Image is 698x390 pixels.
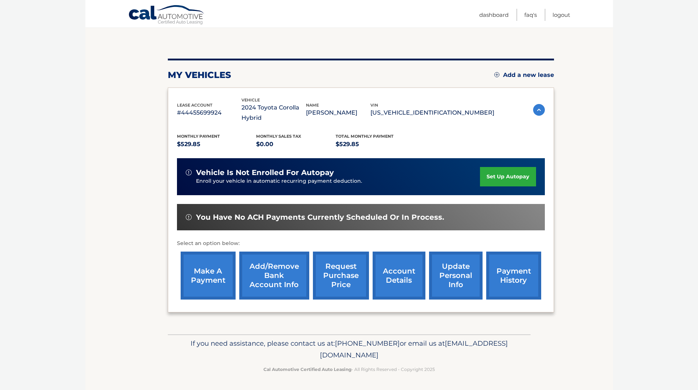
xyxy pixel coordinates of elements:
a: FAQ's [524,9,537,21]
span: vehicle [241,97,260,103]
p: $529.85 [177,139,256,149]
p: [US_VEHICLE_IDENTIFICATION_NUMBER] [370,108,494,118]
a: make a payment [181,252,236,300]
span: lease account [177,103,213,108]
span: Total Monthly Payment [336,134,394,139]
p: - All Rights Reserved - Copyright 2025 [173,365,526,373]
a: payment history [486,252,541,300]
a: Add/Remove bank account info [239,252,309,300]
a: update personal info [429,252,483,300]
span: name [306,103,319,108]
a: Cal Automotive [128,5,205,26]
span: [EMAIL_ADDRESS][DOMAIN_NAME] [320,339,508,359]
span: [PHONE_NUMBER] [335,339,400,348]
h2: my vehicles [168,70,231,81]
a: request purchase price [313,252,369,300]
img: accordion-active.svg [533,104,545,116]
strong: Cal Automotive Certified Auto Leasing [263,367,351,372]
span: Monthly Payment [177,134,220,139]
p: $0.00 [256,139,336,149]
span: Monthly sales Tax [256,134,301,139]
img: alert-white.svg [186,170,192,175]
a: Dashboard [479,9,509,21]
p: $529.85 [336,139,415,149]
a: Add a new lease [494,71,554,79]
p: [PERSON_NAME] [306,108,370,118]
a: account details [373,252,425,300]
img: alert-white.svg [186,214,192,220]
span: You have no ACH payments currently scheduled or in process. [196,213,444,222]
p: #44455699924 [177,108,241,118]
p: If you need assistance, please contact us at: or email us at [173,338,526,361]
p: 2024 Toyota Corolla Hybrid [241,103,306,123]
p: Select an option below: [177,239,545,248]
a: set up autopay [480,167,536,186]
span: vehicle is not enrolled for autopay [196,168,334,177]
a: Logout [553,9,570,21]
span: vin [370,103,378,108]
img: add.svg [494,72,499,77]
p: Enroll your vehicle in automatic recurring payment deduction. [196,177,480,185]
